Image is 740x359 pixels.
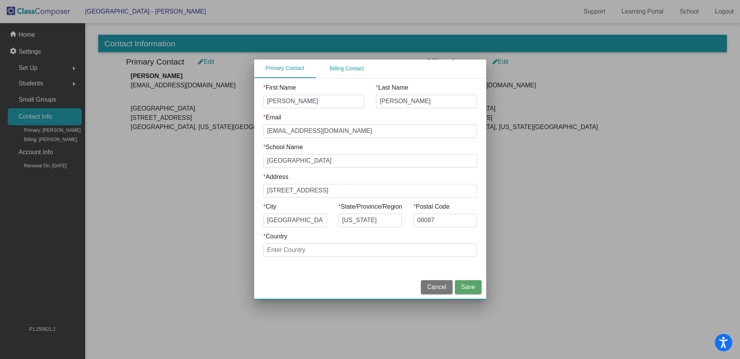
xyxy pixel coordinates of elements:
input: Enter last name [376,95,477,108]
label: School Name [263,143,303,152]
input: State [338,214,402,227]
div: Primary Contact [265,64,304,72]
span: Save [461,284,475,290]
label: City [263,202,277,211]
span: Cancel [427,284,446,290]
input: Enter Email [263,124,477,138]
label: Email [263,113,281,122]
label: First Name [263,83,296,92]
button: Save [455,280,481,294]
button: Cancel [421,280,453,294]
input: Postal Code [414,214,477,227]
input: Enter Country [263,243,477,257]
input: Address [263,184,477,197]
label: Last Name [376,83,408,92]
input: Enter School Name [263,154,477,168]
div: Billing Contact [330,65,364,73]
input: City [263,214,327,227]
label: Address [263,172,289,182]
label: Postal Code [414,202,449,211]
label: State/Province/Region [338,202,402,211]
label: Country [263,232,287,241]
input: Enter first name [263,95,364,108]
